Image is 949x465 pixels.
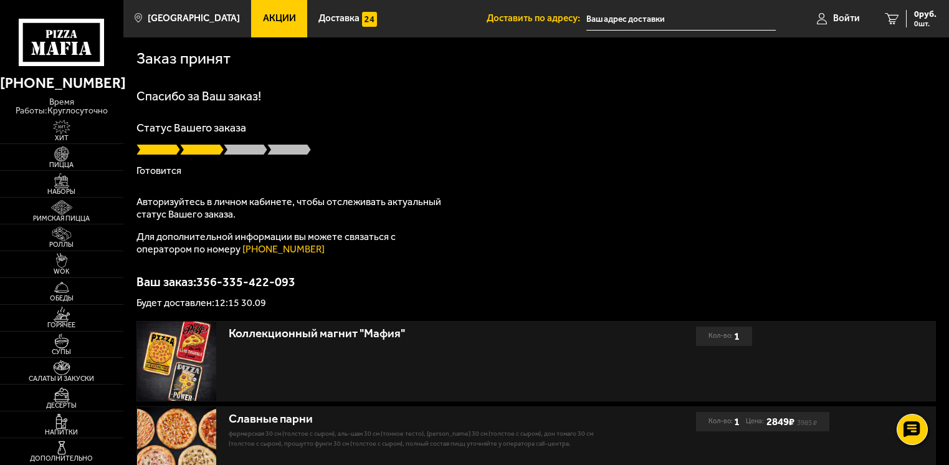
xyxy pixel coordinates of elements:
[708,412,740,431] div: Кол-во:
[766,415,794,428] b: 2849 ₽
[148,14,240,23] span: [GEOGRAPHIC_DATA]
[229,327,603,341] div: Коллекционный магнит "Мафия"
[229,429,603,449] p: Фермерская 30 см (толстое с сыром), Аль-Шам 30 см (тонкое тесто), [PERSON_NAME] 30 см (толстое с ...
[734,412,740,431] b: 1
[362,12,377,27] img: 15daf4d41897b9f0e9f617042186c801.svg
[136,298,935,308] p: Будет доставлен: 12:15 30.09
[136,166,935,176] p: Готовится
[797,420,817,425] s: 3985 ₽
[136,196,448,221] p: Авторизуйтесь в личном кабинете, чтобы отслеживать актуальный статус Вашего заказа.
[833,14,860,23] span: Войти
[487,14,586,23] span: Доставить по адресу:
[263,14,296,23] span: Акции
[136,231,448,256] p: Для дополнительной информации вы можете связаться с оператором по номеру
[136,50,231,66] h1: Заказ принят
[318,14,360,23] span: Доставка
[242,243,325,255] a: [PHONE_NUMBER]
[136,90,935,102] h1: Спасибо за Ваш заказ!
[734,327,740,345] b: 1
[914,10,937,19] span: 0 руб.
[746,412,764,431] span: Цена:
[229,412,603,426] div: Славные парни
[136,122,935,133] p: Статус Вашего заказа
[136,276,935,288] p: Ваш заказ: 356-335-422-093
[914,20,937,27] span: 0 шт.
[708,327,740,345] div: Кол-во:
[586,7,776,31] input: Ваш адрес доставки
